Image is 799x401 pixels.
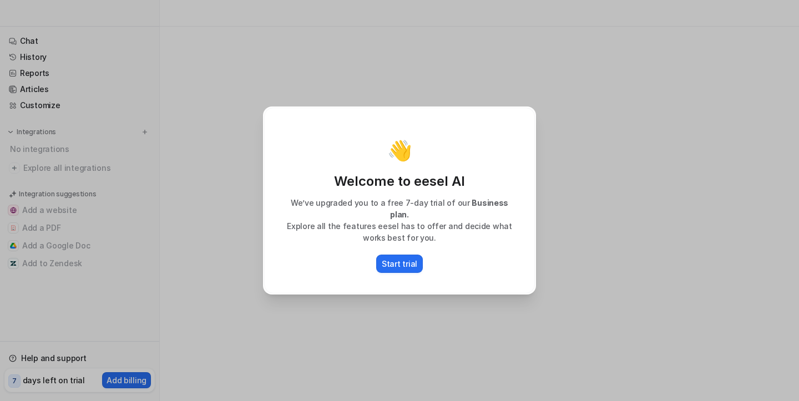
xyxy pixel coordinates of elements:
[382,258,417,270] p: Start trial
[276,172,523,190] p: Welcome to eesel AI
[276,197,523,220] p: We’ve upgraded you to a free 7-day trial of our
[387,139,412,161] p: 👋
[276,220,523,243] p: Explore all the features eesel has to offer and decide what works best for you.
[376,255,423,273] button: Start trial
